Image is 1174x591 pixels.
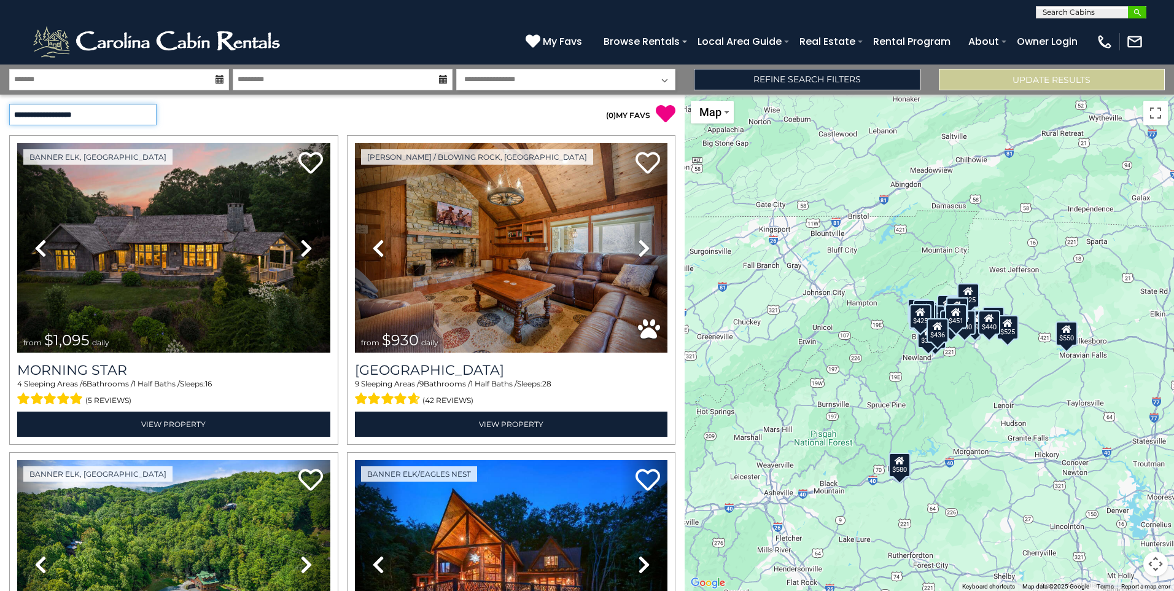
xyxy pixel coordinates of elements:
span: 9 [355,379,359,388]
a: Rental Program [867,31,957,52]
button: Change map style [691,101,734,123]
img: thumbnail_163277208.jpeg [355,143,668,353]
div: $436 [927,318,949,343]
span: $1,095 [44,331,90,349]
span: 16 [205,379,212,388]
a: My Favs [526,34,585,50]
span: 1 Half Baths / [470,379,517,388]
img: thumbnail_163276265.jpeg [17,143,330,353]
span: 4 [17,379,22,388]
a: Real Estate [793,31,861,52]
a: Local Area Guide [691,31,788,52]
span: 1 Half Baths / [133,379,180,388]
span: 6 [82,379,87,388]
img: Google [688,575,728,591]
a: Banner Elk/Eagles Nest [361,466,477,482]
a: Morning Star [17,362,330,378]
button: Toggle fullscreen view [1143,101,1168,125]
div: $525 [997,315,1019,340]
a: Terms [1097,583,1114,590]
span: 28 [542,379,551,388]
span: (5 reviews) [85,393,131,409]
a: Add to favorites [636,151,660,177]
a: Banner Elk, [GEOGRAPHIC_DATA] [23,149,173,165]
span: Map [699,106,721,119]
span: daily [92,338,109,347]
a: Banner Elk, [GEOGRAPHIC_DATA] [23,466,173,482]
span: ( ) [606,111,616,120]
div: $580 [888,453,911,477]
span: My Favs [543,34,582,49]
a: Browse Rentals [597,31,686,52]
span: (42 reviews) [422,393,473,409]
div: $930 [982,307,1004,331]
div: $525 [957,283,979,308]
div: $460 [946,297,968,322]
button: Keyboard shortcuts [962,582,1015,591]
div: $720 [907,299,929,323]
div: $480 [953,310,975,335]
a: View Property [17,412,330,437]
span: from [361,338,379,347]
a: Owner Login [1011,31,1084,52]
img: phone-regular-white.png [1096,33,1113,50]
span: Map data ©2025 Google [1022,583,1089,590]
div: $425 [909,304,931,329]
span: 9 [419,379,424,388]
img: mail-regular-white.png [1126,33,1143,50]
div: Sleeping Areas / Bathrooms / Sleeps: [355,378,668,408]
span: from [23,338,42,347]
a: About [962,31,1005,52]
button: Map camera controls [1143,552,1168,576]
a: Report a map error [1121,583,1170,590]
a: Refine Search Filters [694,69,920,90]
div: $650 [909,305,931,330]
a: View Property [355,412,668,437]
a: Add to favorites [298,151,323,177]
div: $550 [1055,321,1078,346]
a: Add to favorites [636,468,660,494]
div: $375 [917,324,939,348]
span: daily [421,338,438,347]
a: Add to favorites [298,468,323,494]
span: $930 [382,331,419,349]
a: (0)MY FAVS [606,111,650,120]
div: Sleeping Areas / Bathrooms / Sleeps: [17,378,330,408]
a: [GEOGRAPHIC_DATA] [355,362,668,378]
div: $440 [978,310,1000,335]
span: 0 [608,111,613,120]
div: $635 [937,295,959,319]
img: White-1-2.png [31,23,286,60]
div: $451 [945,304,967,329]
h3: Appalachian Mountain Lodge [355,362,668,378]
button: Update Results [939,69,1165,90]
a: [PERSON_NAME] / Blowing Rock, [GEOGRAPHIC_DATA] [361,149,593,165]
div: $425 [913,300,935,324]
a: Open this area in Google Maps (opens a new window) [688,575,728,591]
